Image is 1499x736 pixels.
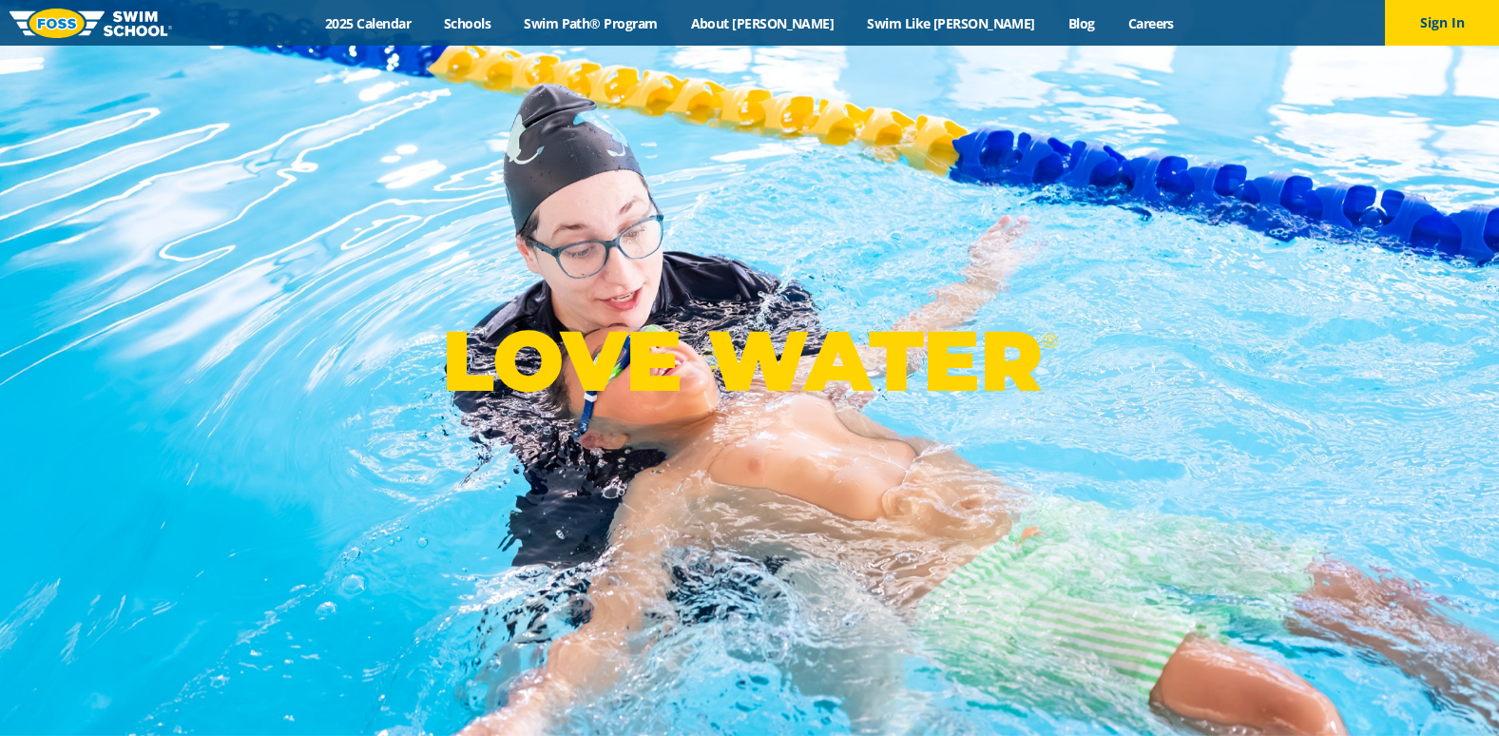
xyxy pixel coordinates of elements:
a: Swim Like [PERSON_NAME] [851,14,1052,32]
a: Swim Path® Program [508,14,674,32]
a: Blog [1051,14,1111,32]
a: About [PERSON_NAME] [674,14,851,32]
img: FOSS Swim School Logo [10,9,172,38]
sup: ® [1042,329,1057,353]
a: 2025 Calendar [309,14,428,32]
p: LOVE WATER [442,310,1057,412]
a: Schools [428,14,508,32]
a: Careers [1111,14,1190,32]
